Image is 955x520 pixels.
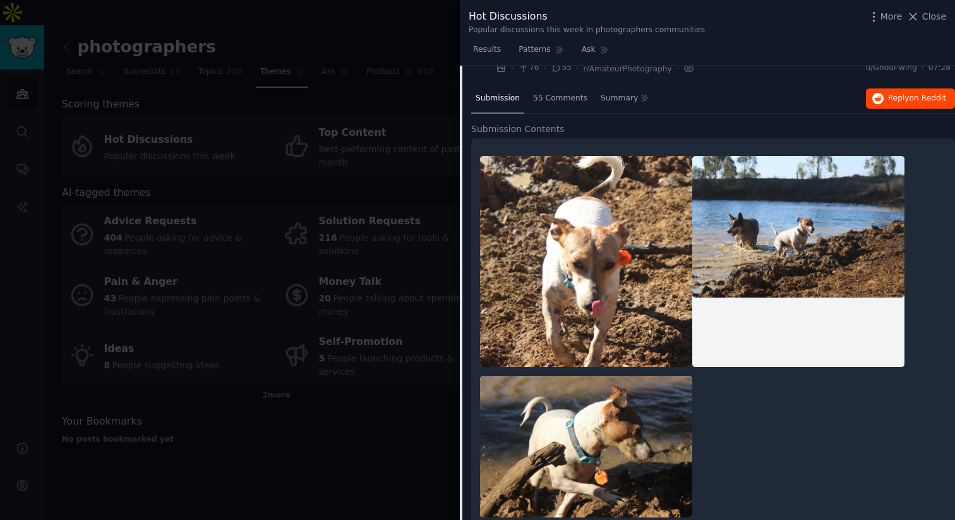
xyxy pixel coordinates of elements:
span: 55 Comments [533,93,587,104]
a: Patterns [514,40,568,66]
div: Hot Discussions [469,9,705,25]
span: · [544,62,546,75]
span: u/Ghoul-wing [866,63,917,74]
span: 76 [518,63,539,74]
span: Patterns [519,44,550,56]
img: 1, 2 or 3? [480,376,692,517]
img: 1, 2 or 3? [480,156,692,368]
span: Results [473,44,501,56]
button: More [867,10,903,23]
span: · [576,62,579,75]
img: 1, 2 or 3? [692,156,904,298]
span: Summary [601,93,638,104]
span: on Reddit [910,94,946,102]
span: Reply [888,93,946,104]
button: Close [906,10,946,23]
span: 07:28 [928,63,951,74]
div: Popular discussions this week in photographers communities [469,25,705,36]
span: Submission [476,93,520,104]
span: · [511,62,514,75]
span: · [676,62,679,75]
span: 55 [551,63,572,74]
span: Submission Contents [471,123,565,136]
span: Close [922,10,946,23]
a: Results [469,40,505,66]
span: More [880,10,903,23]
a: Ask [577,40,613,66]
span: r/AmateurPhotography [584,64,672,73]
span: · [922,63,924,74]
span: Ask [582,44,596,56]
button: Replyon Reddit [866,88,955,109]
